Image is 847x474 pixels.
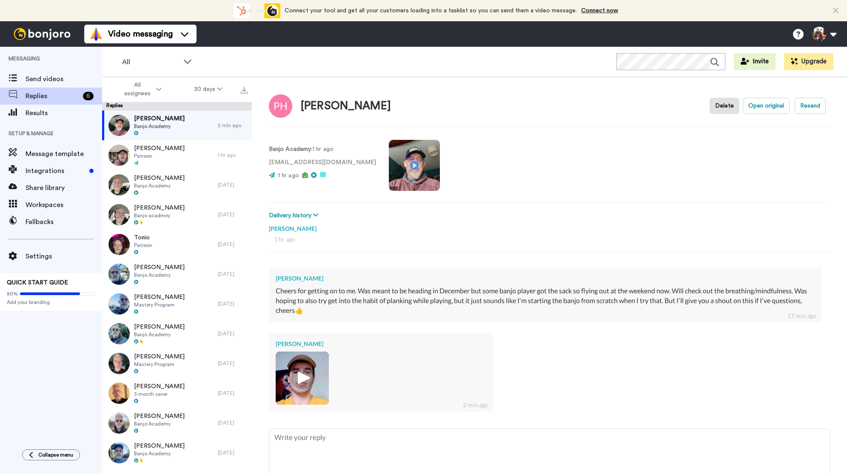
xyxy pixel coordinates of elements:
[108,264,130,285] img: 69e7e444-8aa1-45f1-b2d1-cc3f299eb852-thumb.jpg
[218,271,248,278] div: [DATE]
[26,74,102,84] span: Send videos
[7,299,95,306] span: Add your branding
[102,111,252,140] a: [PERSON_NAME]Banjo Academy2 min ago
[784,53,833,70] button: Upgrade
[104,77,178,101] button: All assignees
[734,53,776,70] button: Invite
[108,353,130,374] img: c01d1646-0bfb-4f85-9c0d-b6461f4c9f7e-thumb.jpg
[218,241,248,248] div: [DATE]
[108,204,130,225] img: 207f574f-ab6e-4be1-a6e0-bc459fe10c99-thumb.jpg
[7,280,68,286] span: QUICK START GUIDE
[134,263,185,272] span: [PERSON_NAME]
[108,323,130,344] img: ddd9b41c-a550-479f-bf53-2582fca76cd4-thumb.jpg
[301,100,391,112] div: [PERSON_NAME]
[102,170,252,200] a: [PERSON_NAME]Banjo Academy[DATE]
[795,98,826,114] button: Resend
[108,442,130,463] img: 58759055-bf48-4437-97bb-ef15b7a2f030-thumb.jpg
[218,301,248,307] div: [DATE]
[102,438,252,468] a: [PERSON_NAME]Banjo Academy[DATE]
[134,420,185,427] span: Banjo Academy
[134,182,185,189] span: Banjo Academy
[269,146,311,152] strong: Banjo Academy
[26,217,102,227] span: Fallbacks
[102,319,252,349] a: [PERSON_NAME]Banjo Academy[DATE]
[787,312,816,320] div: 17 min ago
[269,94,292,118] img: Image of Padraig Hanily
[134,272,185,278] span: Banjo Academy
[276,340,487,348] div: [PERSON_NAME]
[26,108,102,118] span: Results
[134,382,185,391] span: [PERSON_NAME]
[26,183,102,193] span: Share library
[26,166,86,176] span: Integrations
[269,211,321,220] button: Delivery history
[218,360,248,367] div: [DATE]
[102,378,252,408] a: [PERSON_NAME]3 month saver[DATE]
[276,274,815,283] div: [PERSON_NAME]
[134,114,185,123] span: [PERSON_NAME]
[83,92,94,100] div: 6
[463,401,488,409] div: 2 min ago
[26,251,102,261] span: Settings
[134,352,185,361] span: [PERSON_NAME]
[269,158,376,167] p: [EMAIL_ADDRESS][DOMAIN_NAME]
[218,211,248,218] div: [DATE]
[26,91,80,101] span: Replies
[218,122,248,129] div: 2 min ago
[291,366,314,390] img: ic_play_thick.png
[108,234,130,255] img: 5a536699-0e54-4cb0-8fef-4810c36a2b36-thumb.jpg
[218,449,248,456] div: [DATE]
[102,102,252,111] div: Replies
[134,212,185,219] span: Banjo acadmey
[134,442,185,450] span: [PERSON_NAME]
[218,182,248,188] div: [DATE]
[120,81,154,98] span: All assignees
[134,123,185,130] span: Banjo Academy
[108,412,130,434] img: 6833cede-8923-4ac9-b2a6-e40b50a598ff-thumb.jpg
[285,8,577,14] span: Connect your tool and get all your customers loading into a tasklist so you can send them a video...
[122,57,179,67] span: All
[134,323,185,331] span: [PERSON_NAME]
[134,293,185,301] span: [PERSON_NAME]
[134,391,185,397] span: 3 month saver
[22,449,80,460] button: Collapse menu
[134,242,152,249] span: Patreon
[102,408,252,438] a: [PERSON_NAME]Banjo Academy[DATE]
[581,8,618,14] a: Connect now
[276,352,329,405] img: cff177af-e7d8-4566-95f7-e2f17493d502-thumb.jpg
[108,174,130,196] img: 125b2ba6-9048-4a62-8159-980ee073fea6-thumb.jpg
[238,83,250,96] button: Export all results that match these filters now.
[276,286,815,315] div: Cheers for getting on to me. Was meant to be heading in December but some banjo player got the sa...
[218,330,248,337] div: [DATE]
[134,233,152,242] span: Tonio
[241,87,248,94] img: export.svg
[134,450,185,457] span: Banjo Academy
[26,200,102,210] span: Workspaces
[134,361,185,368] span: Mastery Program
[108,145,130,166] img: 7dbaf25a-f265-4034-b66a-bfbe0f5308cf-thumb.jpg
[234,3,280,18] div: animation
[134,412,185,420] span: [PERSON_NAME]
[102,349,252,378] a: [PERSON_NAME]Mastery Program[DATE]
[269,145,376,154] p: : 1 hr ago
[26,149,102,159] span: Message template
[102,200,252,230] a: [PERSON_NAME]Banjo acadmey[DATE]
[269,220,830,233] div: [PERSON_NAME]
[89,27,103,41] img: vm-color.svg
[134,174,185,182] span: [PERSON_NAME]
[218,390,248,397] div: [DATE]
[102,289,252,319] a: [PERSON_NAME]Mastery Program[DATE]
[134,301,185,308] span: Mastery Program
[218,152,248,159] div: 1 hr ago
[108,293,130,315] img: 68314f4a-0730-4856-ab44-38d02025c641-thumb.jpg
[102,140,252,170] a: [PERSON_NAME]Patreon1 hr ago
[178,82,239,97] button: 30 days
[108,115,130,136] img: eaa97622-097f-4e5e-80d7-7d6a8d3cbb7f-thumb.jpg
[7,290,18,297] span: 80%
[218,420,248,426] div: [DATE]
[108,383,130,404] img: 8d0f8930-841c-4a87-ae0c-8885980552c4-thumb.jpg
[102,230,252,259] a: TonioPatreon[DATE]
[10,28,74,40] img: bj-logo-header-white.svg
[134,153,185,159] span: Patreon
